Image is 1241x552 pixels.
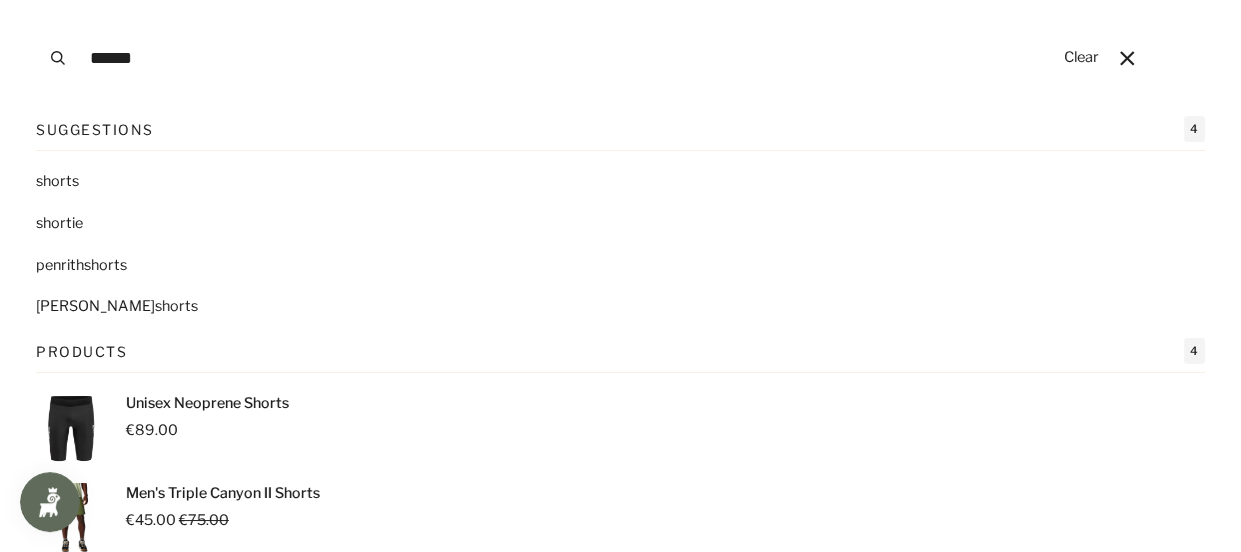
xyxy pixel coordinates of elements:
[155,297,198,315] mark: shorts
[36,119,154,140] p: Suggestions
[126,511,176,529] span: €45.00
[36,214,83,232] span: shortie
[36,256,84,274] span: penrith
[36,172,79,190] mark: shorts
[36,171,1205,193] a: shorts
[179,511,229,529] span: €75.00
[36,341,127,362] p: Products
[36,393,1205,463] a: Unisex Neoprene Shorts €89.00
[36,393,106,463] img: Unisex Neoprene Shorts
[36,255,1205,277] a: penrithshorts
[20,472,80,532] iframe: Button to open loyalty program pop-up
[1184,116,1205,142] span: 4
[126,421,178,439] span: €89.00
[36,213,1205,235] a: shortie
[126,393,289,415] p: Unisex Neoprene Shorts
[84,256,127,274] mark: shorts
[36,297,155,315] span: [PERSON_NAME]
[36,171,1205,318] ul: Suggestions
[36,296,1205,318] a: [PERSON_NAME]shorts
[1184,338,1205,364] span: 4
[126,483,320,505] p: Men's Triple Canyon II Shorts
